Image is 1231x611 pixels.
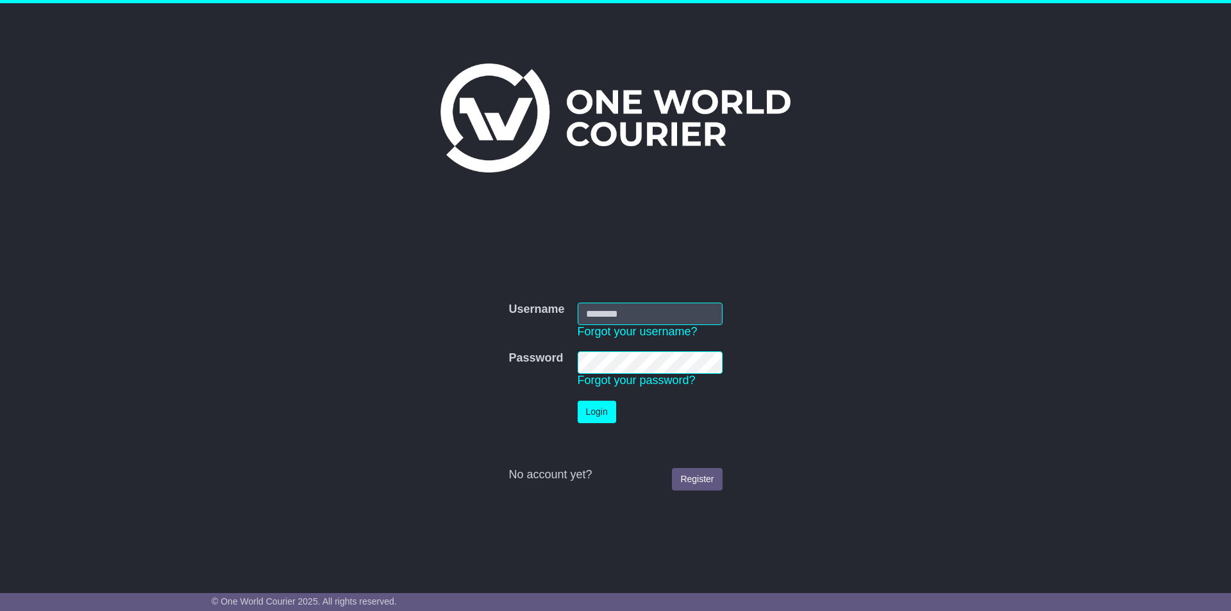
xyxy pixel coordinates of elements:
img: One World [440,63,791,172]
button: Login [578,401,616,423]
div: No account yet? [508,468,722,482]
label: Username [508,303,564,317]
label: Password [508,351,563,365]
a: Register [672,468,722,490]
a: Forgot your password? [578,374,696,387]
span: © One World Courier 2025. All rights reserved. [212,596,397,607]
a: Forgot your username? [578,325,698,338]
